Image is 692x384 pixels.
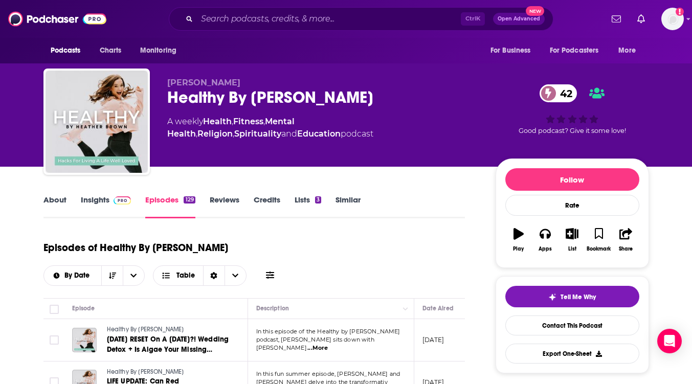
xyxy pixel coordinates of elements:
a: Credits [254,195,280,218]
img: tell me why sparkle [548,293,556,301]
span: Open Advanced [498,16,540,21]
div: Open Intercom Messenger [657,329,682,353]
div: Date Aired [422,302,454,314]
div: Bookmark [587,246,611,252]
a: Reviews [210,195,239,218]
span: More [618,43,636,58]
span: Podcasts [51,43,81,58]
a: Education [297,129,341,139]
div: Rate [505,195,639,216]
a: Similar [336,195,361,218]
span: [DATE] RESET On A [DATE]?! Wedding Detox + Is Algae Your Missing Wellness Link? (With ENERGYbits)... [107,335,229,374]
button: open menu [123,266,144,285]
span: By Date [64,272,93,279]
a: 42 [540,84,577,102]
button: open menu [543,41,614,60]
div: Search podcasts, credits, & more... [169,7,553,31]
span: Monitoring [140,43,176,58]
button: open menu [483,41,544,60]
button: Export One-Sheet [505,344,639,364]
button: Open AdvancedNew [493,13,545,25]
button: open menu [133,41,190,60]
span: Ctrl K [461,12,485,26]
a: Healthy By [PERSON_NAME] [107,325,230,334]
span: ...More [307,344,328,352]
button: Column Actions [399,303,412,315]
button: Follow [505,168,639,191]
span: podcast, [PERSON_NAME] sits down with [PERSON_NAME] [256,336,374,351]
img: User Profile [661,8,684,30]
span: Charts [100,43,122,58]
span: For Business [490,43,531,58]
a: Show notifications dropdown [608,10,625,28]
span: [PERSON_NAME] [167,78,240,87]
img: Podchaser - Follow, Share and Rate Podcasts [8,9,106,29]
span: Tell Me Why [561,293,596,301]
a: [DATE] RESET On A [DATE]?! Wedding Detox + Is Algae Your Missing Wellness Link? (With ENERGYbits)... [107,334,230,355]
span: , [232,117,233,126]
a: About [43,195,66,218]
span: Healthy By [PERSON_NAME] [107,368,184,375]
button: Share [612,221,639,258]
a: Religion [197,129,233,139]
span: Toggle select row [50,335,59,345]
span: , [196,129,197,139]
button: open menu [611,41,649,60]
span: In this episode of the Healthy by [PERSON_NAME] [256,328,400,335]
span: Logged in as Andrea1206 [661,8,684,30]
p: [DATE] [422,335,444,344]
div: 42Good podcast? Give it some love! [496,78,649,141]
button: Choose View [153,265,247,286]
h2: Choose List sort [43,265,145,286]
a: Fitness [233,117,263,126]
a: Healthy By [PERSON_NAME] [107,368,230,377]
span: Table [176,272,195,279]
span: For Podcasters [550,43,599,58]
span: In this fun summer episode, [PERSON_NAME] and [256,370,400,377]
img: Healthy By Heather Brown [46,71,148,173]
div: Episode [72,302,95,314]
span: Healthy By [PERSON_NAME] [107,326,184,333]
button: Play [505,221,532,258]
button: tell me why sparkleTell Me Why [505,286,639,307]
span: 42 [550,84,577,102]
a: Lists3 [295,195,321,218]
div: Play [513,246,524,252]
a: Spirituality [234,129,281,139]
button: Show profile menu [661,8,684,30]
button: Sort Direction [101,266,123,285]
div: Share [619,246,633,252]
span: , [263,117,265,126]
div: A weekly podcast [167,116,479,140]
button: Apps [532,221,559,258]
svg: Add a profile image [676,8,684,16]
button: open menu [44,272,102,279]
div: Apps [539,246,552,252]
div: 129 [184,196,195,204]
a: Contact This Podcast [505,315,639,335]
span: and [281,129,297,139]
div: 3 [315,196,321,204]
span: New [526,6,544,16]
button: open menu [43,41,94,60]
a: Episodes129 [145,195,195,218]
input: Search podcasts, credits, & more... [197,11,461,27]
button: Bookmark [586,221,612,258]
span: Good podcast? Give it some love! [519,127,626,134]
div: List [568,246,576,252]
img: Podchaser Pro [114,196,131,205]
button: List [559,221,585,258]
a: InsightsPodchaser Pro [81,195,131,218]
div: Sort Direction [203,266,225,285]
span: , [233,129,234,139]
a: Charts [93,41,128,60]
div: Description [256,302,289,314]
a: Health [203,117,232,126]
a: Show notifications dropdown [633,10,649,28]
h1: Episodes of Healthy By [PERSON_NAME] [43,241,228,254]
